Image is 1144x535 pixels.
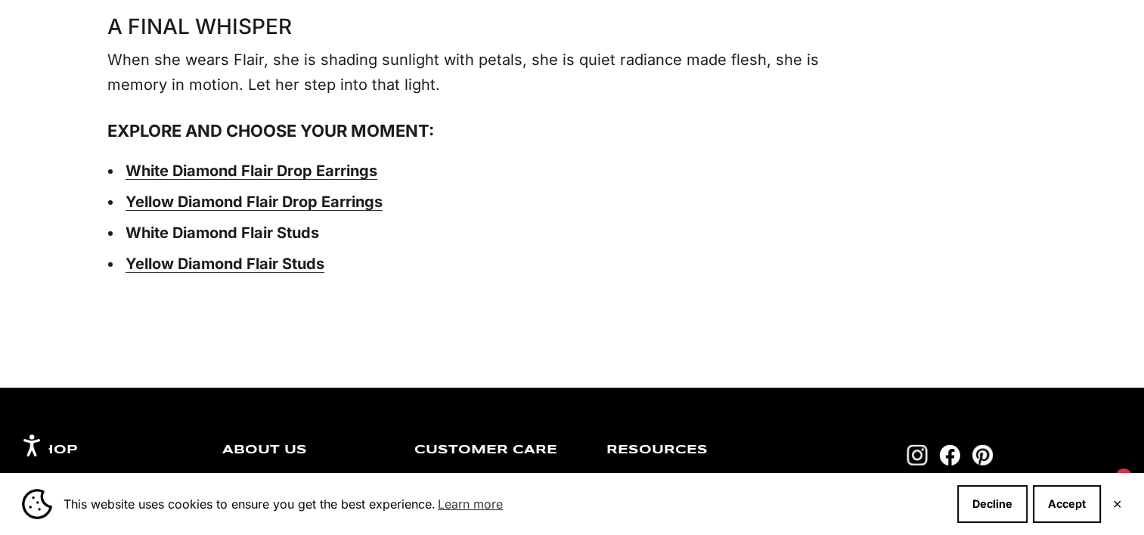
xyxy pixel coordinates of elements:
[1112,499,1122,509] button: Close
[64,493,945,515] span: This website uses cookies to ensure you get the best experience.
[972,444,993,465] a: Follow on Pinterest
[126,255,324,273] a: Yellow Diamond Flair Studs
[436,493,505,515] a: Learn more
[606,444,776,456] p: Resources
[30,444,200,456] p: Shop
[126,162,377,180] a: White Diamond Flair Drop Earrings
[22,489,52,519] img: Cookie banner
[126,193,383,211] a: Yellow Diamond Flair Drop Earrings
[107,121,434,141] strong: Explore and choose your moment:
[414,444,584,456] p: Customer Care
[907,444,928,465] a: Follow on Instagram
[126,224,319,242] a: White Diamond Flair Studs
[107,12,1037,42] h2: A Final Whisper
[107,48,879,97] p: When she wears Flair, she is shading sunlight with petals, she is quiet radiance made flesh, she ...
[939,444,960,465] a: Follow on Facebook
[957,485,1028,523] button: Decline
[1033,485,1101,523] button: Accept
[222,444,392,456] p: About Us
